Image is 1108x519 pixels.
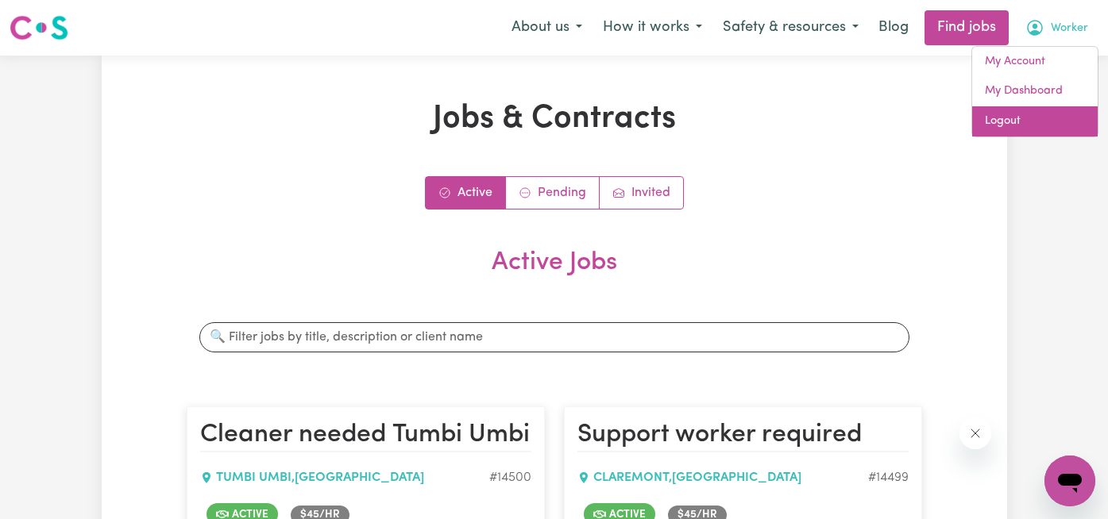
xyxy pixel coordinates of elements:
button: Safety & resources [712,11,869,44]
div: TUMBI UMBI , [GEOGRAPHIC_DATA] [200,468,489,487]
div: Job ID #14499 [868,468,909,487]
iframe: Button to launch messaging window [1044,456,1095,506]
h2: Active Jobs [187,248,922,303]
a: My Dashboard [972,76,1098,106]
span: Worker [1051,20,1088,37]
iframe: Close message [959,417,991,449]
a: Contracts pending review [506,177,600,209]
a: Find jobs [925,10,1009,45]
span: Need any help? [10,11,96,24]
a: Active jobs [426,177,506,209]
div: CLAREMONT , [GEOGRAPHIC_DATA] [577,468,868,487]
img: Careseekers logo [10,13,68,42]
a: Careseekers logo [10,10,68,46]
button: My Account [1015,11,1098,44]
input: 🔍 Filter jobs by title, description or client name [199,322,909,352]
button: About us [501,11,593,44]
button: How it works [593,11,712,44]
h2: Cleaner needed Tumbi Umbi [200,420,531,452]
a: Job invitations [600,177,683,209]
h1: Jobs & Contracts [187,100,922,138]
div: Job ID #14500 [489,468,531,487]
div: My Account [971,46,1098,137]
a: My Account [972,47,1098,77]
a: Logout [972,106,1098,136]
h2: Support worker required [577,420,909,452]
a: Blog [869,10,918,45]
